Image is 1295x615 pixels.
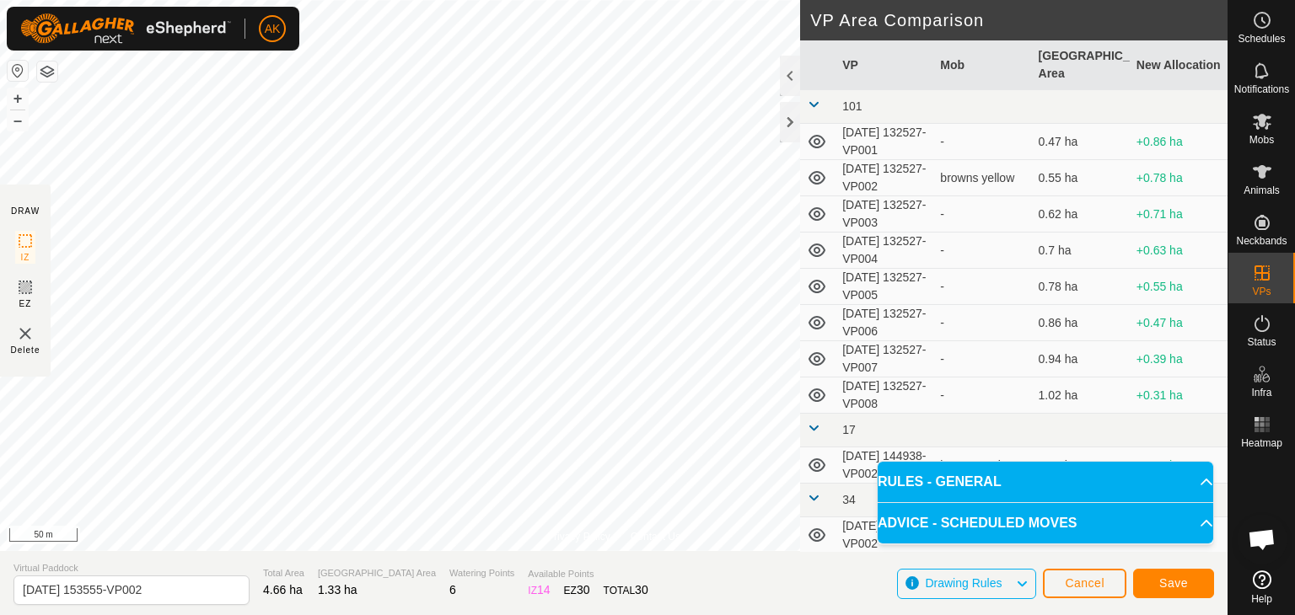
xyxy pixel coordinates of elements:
[836,341,933,377] td: [DATE] 132527-VP007
[836,160,933,196] td: [DATE] 132527-VP002
[940,206,1024,223] div: -
[1130,40,1228,90] th: New Allocation
[810,10,1228,30] h2: VP Area Comparison
[940,350,1024,368] div: -
[836,124,933,160] td: [DATE] 132527-VP001
[842,423,856,436] span: 17
[836,196,933,233] td: [DATE] 132527-VP003
[940,457,1024,474] div: browns teal
[1251,594,1272,604] span: Help
[1032,377,1130,414] td: 1.02 ha
[11,205,40,217] div: DRAW
[1032,40,1130,90] th: [GEOGRAPHIC_DATA] Area
[1065,576,1104,590] span: Cancel
[878,462,1213,502] p-accordion-header: RULES - GENERAL
[318,566,436,580] span: [GEOGRAPHIC_DATA] Area
[1130,447,1228,484] td: +0.38 ha
[1252,286,1271,297] span: VPs
[842,493,856,506] span: 34
[1130,341,1228,377] td: +0.39 ha
[1130,233,1228,269] td: +0.63 ha
[1043,569,1126,598] button: Cancel
[577,583,590,596] span: 30
[836,233,933,269] td: [DATE] 132527-VP004
[20,13,231,44] img: Gallagher Logo
[940,278,1024,296] div: -
[1032,305,1130,341] td: 0.86 ha
[1130,269,1228,305] td: +0.55 ha
[1130,124,1228,160] td: +0.86 ha
[263,583,303,596] span: 4.66 ha
[13,561,250,575] span: Virtual Paddock
[836,377,933,414] td: [DATE] 132527-VP008
[925,576,1002,590] span: Drawing Rules
[836,305,933,341] td: [DATE] 132527-VP006
[528,581,550,599] div: IZ
[8,110,28,131] button: –
[1130,196,1228,233] td: +0.71 ha
[1032,124,1130,160] td: 0.47 ha
[836,40,933,90] th: VP
[604,581,648,599] div: TOTAL
[528,567,647,581] span: Available Points
[878,513,1077,533] span: ADVICE - SCHEDULED MOVES
[1241,438,1282,448] span: Heatmap
[8,88,28,109] button: +
[1032,160,1130,196] td: 0.55 ha
[8,61,28,81] button: Reset Map
[1032,196,1130,233] td: 0.62 ha
[1130,160,1228,196] td: +0.78 ha
[1247,337,1276,347] span: Status
[1244,185,1280,195] span: Animals
[842,99,862,113] span: 101
[1234,84,1289,94] span: Notifications
[265,20,281,38] span: AK
[1032,447,1130,484] td: 0.95 ha
[1133,569,1214,598] button: Save
[37,61,57,82] button: Map Layers
[1237,514,1287,564] div: Open chat
[631,529,680,544] a: Contact Us
[1130,305,1228,341] td: +0.47 ha
[1228,564,1295,611] a: Help
[449,566,514,580] span: Watering Points
[318,583,357,596] span: 1.33 ha
[21,251,30,264] span: IZ
[19,297,32,310] span: EZ
[537,583,551,596] span: 14
[940,387,1024,404] div: -
[1032,269,1130,305] td: 0.78 ha
[836,269,933,305] td: [DATE] 132527-VP005
[1236,236,1287,246] span: Neckbands
[263,566,304,580] span: Total Area
[547,529,610,544] a: Privacy Policy
[1249,135,1274,145] span: Mobs
[1032,341,1130,377] td: 0.94 ha
[449,583,456,596] span: 6
[836,517,933,553] td: [DATE] 153820-VP002
[836,447,933,484] td: [DATE] 144938-VP002
[1032,233,1130,269] td: 0.7 ha
[635,583,648,596] span: 30
[940,242,1024,259] div: -
[11,344,40,356] span: Delete
[564,581,590,599] div: EZ
[878,503,1213,543] p-accordion-header: ADVICE - SCHEDULED MOVES
[1251,388,1271,398] span: Infra
[933,40,1031,90] th: Mob
[940,314,1024,332] div: -
[1130,377,1228,414] td: +0.31 ha
[878,472,1002,492] span: RULES - GENERAL
[940,133,1024,151] div: -
[1159,576,1188,590] span: Save
[940,169,1024,187] div: browns yellow
[1238,34,1285,44] span: Schedules
[15,324,35,344] img: VP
